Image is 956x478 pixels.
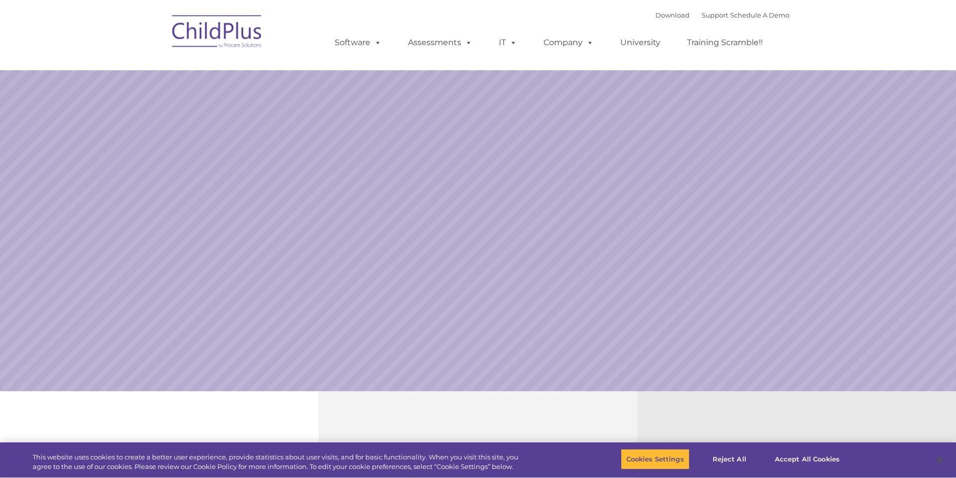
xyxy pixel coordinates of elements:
a: IT [489,33,527,53]
a: Assessments [398,33,482,53]
a: Download [655,11,690,19]
img: ChildPlus by Procare Solutions [167,8,267,58]
a: Software [325,33,391,53]
a: Training Scramble!! [677,33,773,53]
a: Company [533,33,604,53]
button: Close [929,448,951,470]
button: Cookies Settings [621,449,690,470]
font: | [655,11,789,19]
button: Reject All [698,449,761,470]
a: Schedule A Demo [730,11,789,19]
a: University [610,33,670,53]
button: Accept All Cookies [769,449,845,470]
a: Support [702,11,728,19]
div: This website uses cookies to create a better user experience, provide statistics about user visit... [33,452,526,472]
